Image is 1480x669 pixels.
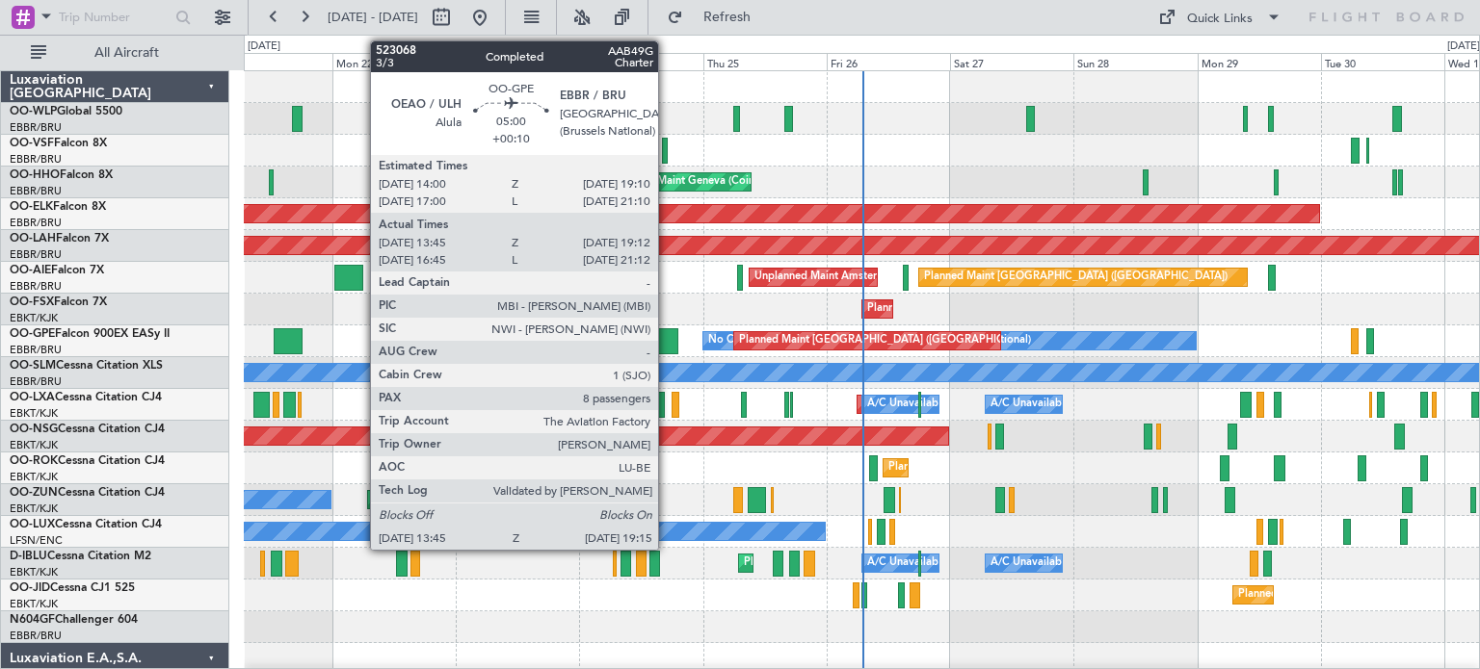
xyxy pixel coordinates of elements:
[1238,580,1463,609] div: Planned Maint Kortrijk-[GEOGRAPHIC_DATA]
[615,167,774,196] div: Planned Maint Geneva (Cointrin)
[10,265,51,276] span: OO-AIE
[10,565,58,579] a: EBKT/KJK
[744,549,959,578] div: Planned Maint Nice ([GEOGRAPHIC_DATA])
[10,343,62,357] a: EBBR/BRU
[708,326,1031,355] div: No Crew [GEOGRAPHIC_DATA] ([GEOGRAPHIC_DATA] National)
[950,53,1073,70] div: Sat 27
[10,201,53,213] span: OO-ELK
[10,629,62,643] a: EBBR/BRU
[10,519,55,530] span: OO-LUX
[1149,2,1291,33] button: Quick Links
[10,296,107,308] a: OO-FSXFalcon 7X
[332,53,456,70] div: Mon 22
[1073,53,1197,70] div: Sun 28
[10,233,109,244] a: OO-LAHFalcon 7X
[827,53,950,70] div: Fri 26
[658,2,774,33] button: Refresh
[10,582,135,594] a: OO-JIDCessna CJ1 525
[10,201,106,213] a: OO-ELKFalcon 8X
[10,106,122,117] a: OO-WLPGlobal 5500
[10,216,62,230] a: EBBR/BRU
[21,38,209,68] button: All Aircraft
[10,120,62,135] a: EBBR/BRU
[10,360,163,372] a: OO-SLMCessna Citation XLS
[867,295,1092,323] div: Planned Maint Kortrijk-[GEOGRAPHIC_DATA]
[10,438,58,452] a: EBKT/KJK
[10,406,58,421] a: EBKT/KJK
[10,614,138,626] a: N604GFChallenger 604
[10,265,104,276] a: OO-AIEFalcon 7X
[10,424,165,435] a: OO-NSGCessna Citation CJ4
[10,328,170,340] a: OO-GPEFalcon 900EX EASy II
[703,53,827,70] div: Thu 25
[10,106,57,117] span: OO-WLP
[10,597,58,611] a: EBKT/KJK
[10,470,58,484] a: EBKT/KJK
[10,184,62,198] a: EBBR/BRU
[10,360,56,372] span: OO-SLM
[373,485,597,514] div: Planned Maint Kortrijk-[GEOGRAPHIC_DATA]
[687,11,768,24] span: Refresh
[10,279,62,294] a: EBBR/BRU
[10,374,62,389] a: EBBR/BRU
[248,39,280,55] div: [DATE]
[50,46,203,60] span: All Aircraft
[924,263,1228,292] div: Planned Maint [GEOGRAPHIC_DATA] ([GEOGRAPHIC_DATA])
[10,487,58,499] span: OO-ZUN
[10,614,55,626] span: N604GF
[328,9,418,26] span: [DATE] - [DATE]
[10,502,58,516] a: EBKT/KJK
[209,53,332,70] div: Sun 21
[10,392,55,403] span: OO-LXA
[867,390,1226,419] div: A/C Unavailable [GEOGRAPHIC_DATA] ([GEOGRAPHIC_DATA] National)
[10,533,63,548] a: LFSN/ENC
[1187,10,1253,29] div: Quick Links
[1321,53,1444,70] div: Tue 30
[10,424,58,435] span: OO-NSG
[10,551,47,562] span: D-IBLU
[10,487,165,499] a: OO-ZUNCessna Citation CJ4
[991,549,1298,578] div: A/C Unavailable [GEOGRAPHIC_DATA]-[GEOGRAPHIC_DATA]
[10,169,60,181] span: OO-HHO
[10,169,113,181] a: OO-HHOFalcon 8X
[754,263,949,292] div: Unplanned Maint Amsterdam (Schiphol)
[10,551,151,562] a: D-IBLUCessna Citation M2
[10,138,54,149] span: OO-VSF
[10,582,50,594] span: OO-JID
[867,549,1226,578] div: A/C Unavailable [GEOGRAPHIC_DATA] ([GEOGRAPHIC_DATA] National)
[888,453,1113,482] div: Planned Maint Kortrijk-[GEOGRAPHIC_DATA]
[456,53,579,70] div: Tue 23
[10,233,56,244] span: OO-LAH
[10,247,62,262] a: EBBR/BRU
[1198,53,1321,70] div: Mon 29
[739,326,1088,355] div: Planned Maint [GEOGRAPHIC_DATA] ([GEOGRAPHIC_DATA] National)
[10,455,58,467] span: OO-ROK
[10,311,58,325] a: EBKT/KJK
[10,328,55,340] span: OO-GPE
[10,152,62,167] a: EBBR/BRU
[991,390,1070,419] div: A/C Unavailable
[10,138,107,149] a: OO-VSFFalcon 8X
[59,3,170,32] input: Trip Number
[10,519,162,530] a: OO-LUXCessna Citation CJ4
[10,455,165,467] a: OO-ROKCessna Citation CJ4
[404,390,614,419] div: AOG Maint Kortrijk-[GEOGRAPHIC_DATA]
[1447,39,1480,55] div: [DATE]
[10,296,54,308] span: OO-FSX
[10,392,162,403] a: OO-LXACessna Citation CJ4
[579,53,702,70] div: Wed 24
